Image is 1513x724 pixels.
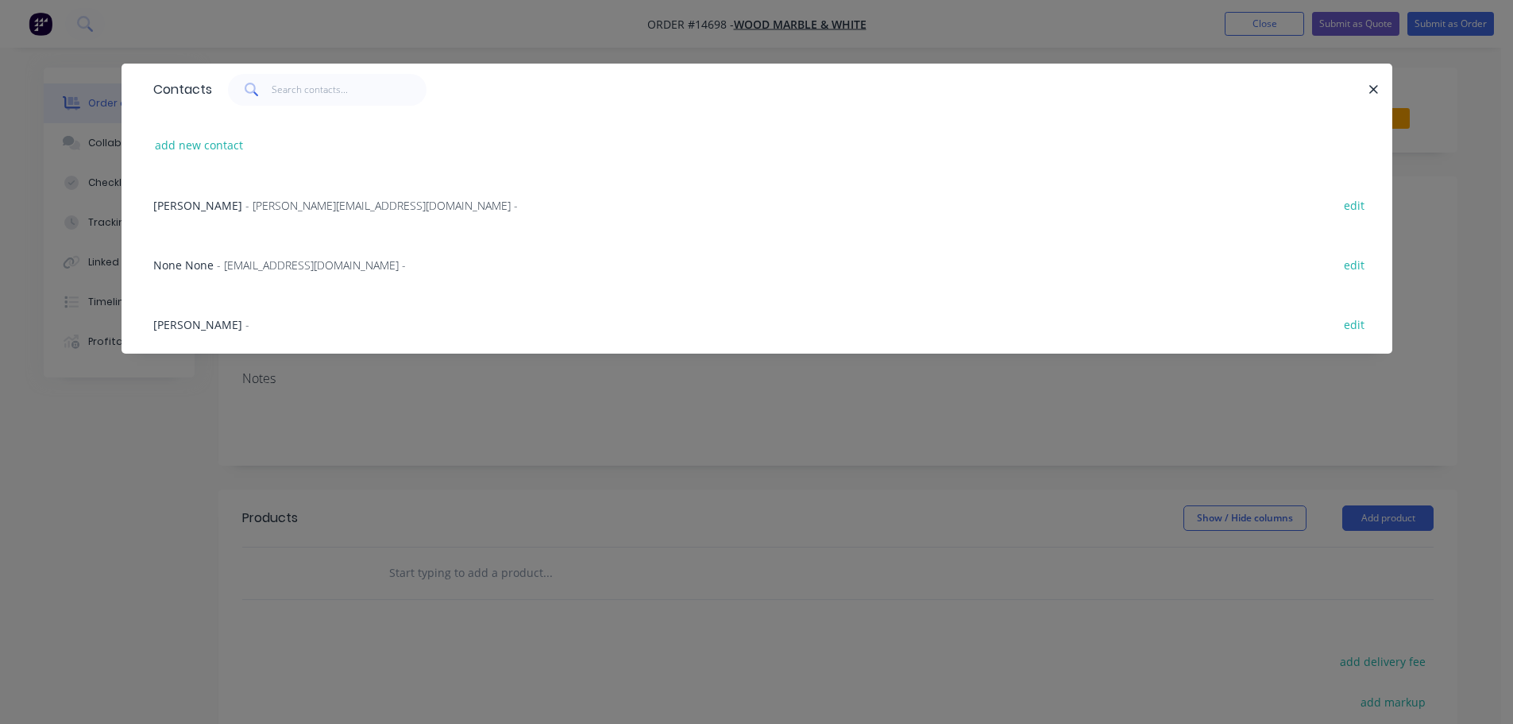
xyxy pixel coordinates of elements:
span: [PERSON_NAME] [153,198,242,213]
span: [PERSON_NAME] [153,317,242,332]
button: edit [1336,313,1373,335]
button: add new contact [147,134,252,156]
input: Search contacts... [272,74,426,106]
span: - [PERSON_NAME][EMAIL_ADDRESS][DOMAIN_NAME] - [245,198,518,213]
span: - [245,317,249,332]
span: - [EMAIL_ADDRESS][DOMAIN_NAME] - [217,257,406,273]
div: Contacts [145,64,212,115]
button: edit [1336,254,1373,275]
button: edit [1336,194,1373,215]
span: None None [153,257,214,273]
